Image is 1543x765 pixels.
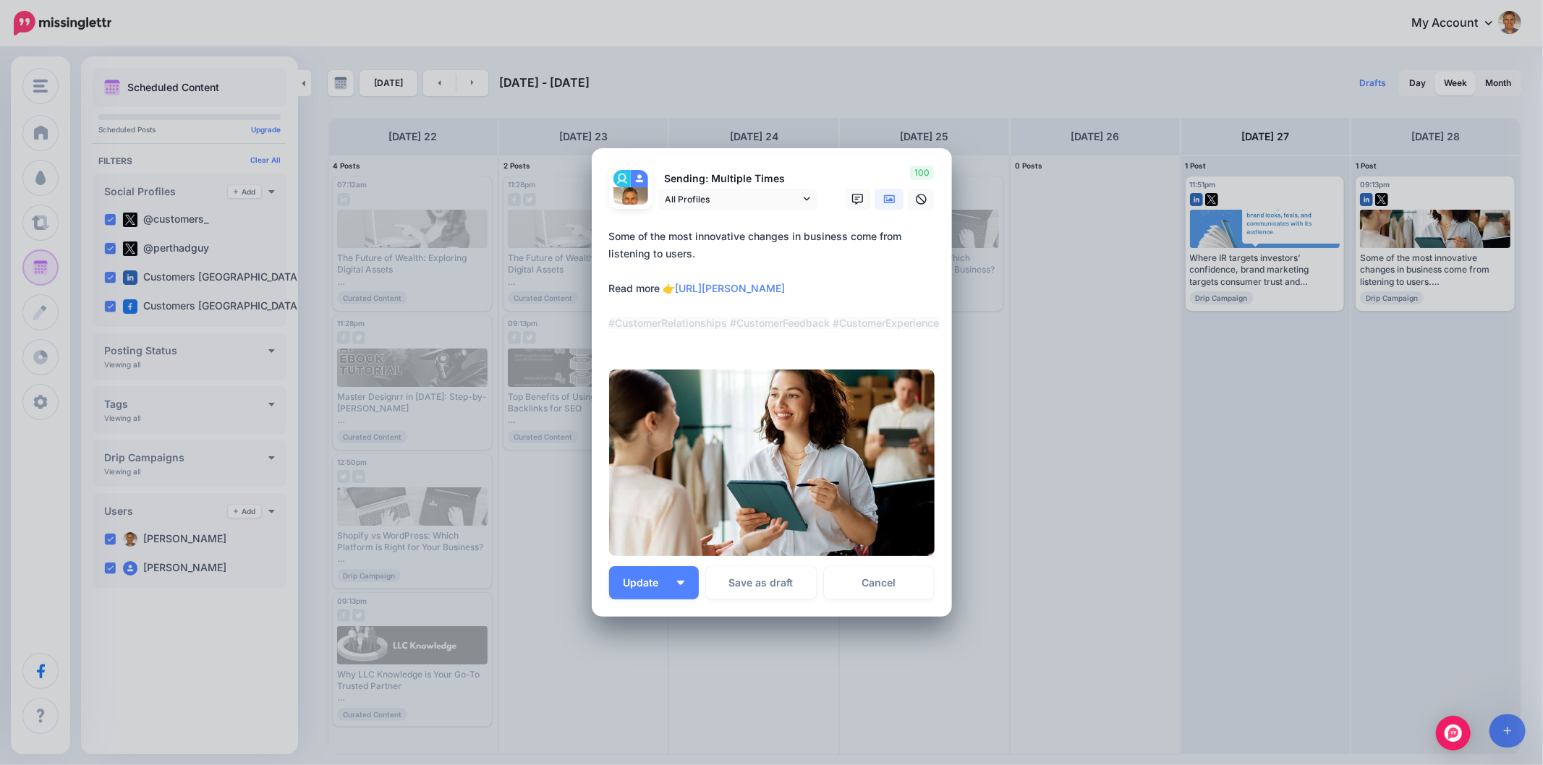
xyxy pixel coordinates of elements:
[824,566,935,599] a: Cancel
[1436,716,1471,751] div: Open Intercom Messenger
[706,566,817,599] button: Save as draft
[666,192,800,207] span: All Profiles
[624,578,670,588] span: Update
[658,171,817,187] p: Sending: Multiple Times
[658,189,817,210] a: All Profiles
[609,566,699,599] button: Update
[613,170,631,187] img: fDlI_8P1-40701.jpg
[609,228,942,332] div: Some of the most innovative changes in business come from listening to users. Read more 👉
[613,187,648,222] img: QMPMUiDd-8496.jpeg
[677,581,684,585] img: arrow-down-white.png
[609,369,935,556] img: 53f4dd2c02dec71608caaafedb77ef81.jpg
[631,170,648,187] img: user_default_image.png
[910,166,934,180] span: 100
